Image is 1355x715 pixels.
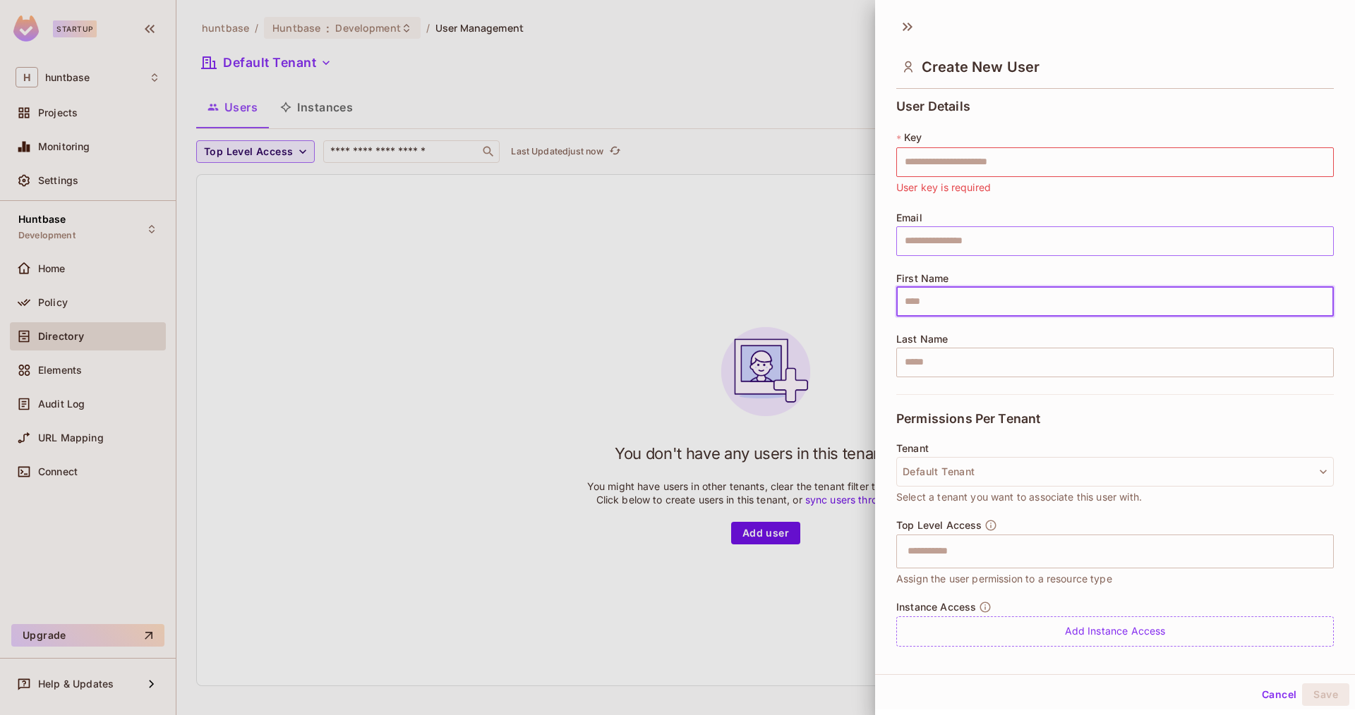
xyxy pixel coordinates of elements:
[896,652,1334,675] p: Grant a user permissions per resource instance, as defined by the associated policy, limited to a...
[896,571,1112,587] span: Assign the user permission to a resource type
[904,132,922,143] span: Key
[922,59,1040,75] span: Create New User
[1326,549,1329,552] button: Open
[896,212,922,224] span: Email
[1256,683,1302,706] button: Cancel
[896,489,1142,505] span: Select a tenant you want to associate this user with.
[896,334,948,345] span: Last Name
[896,616,1334,647] div: Add Instance Access
[896,273,949,284] span: First Name
[896,412,1040,426] span: Permissions Per Tenant
[896,457,1334,487] button: Default Tenant
[896,443,929,454] span: Tenant
[896,601,976,613] span: Instance Access
[896,99,970,114] span: User Details
[896,180,991,195] span: User key is required
[896,520,982,531] span: Top Level Access
[1302,683,1349,706] button: Save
